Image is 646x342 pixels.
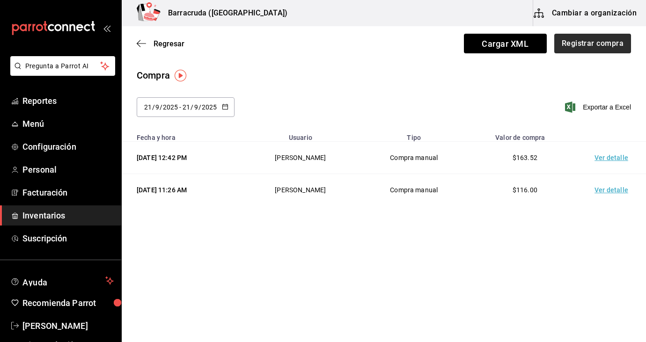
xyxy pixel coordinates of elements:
th: Tipo [359,128,470,142]
span: $163.52 [513,154,537,161]
span: Pregunta a Parrot AI [25,61,101,71]
span: / [191,103,193,111]
span: Regresar [154,39,184,48]
input: Month [155,103,160,111]
div: [DATE] 12:42 PM [137,153,231,162]
span: Recomienda Parrot [22,297,114,309]
button: Regresar [137,39,184,48]
div: Compra [137,68,170,82]
span: / [152,103,155,111]
span: Reportes [22,95,114,107]
button: Pregunta a Parrot AI [10,56,115,76]
input: Day [144,103,152,111]
span: Ayuda [22,275,102,286]
th: Valor de compra [470,128,580,142]
th: Usuario [242,128,359,142]
th: Fecha y hora [122,128,242,142]
span: Inventarios [22,209,114,222]
button: open_drawer_menu [103,24,110,32]
h3: Barracruda ([GEOGRAPHIC_DATA]) [161,7,287,19]
span: Menú [22,117,114,130]
span: - [179,103,181,111]
span: Personal [22,163,114,176]
input: Year [162,103,178,111]
span: Suscripción [22,232,114,245]
td: Ver detalle [580,174,646,206]
div: [DATE] 11:26 AM [137,185,231,195]
td: Compra manual [359,142,470,174]
a: Pregunta a Parrot AI [7,68,115,78]
td: [PERSON_NAME] [242,142,359,174]
button: Exportar a Excel [567,102,631,113]
input: Year [201,103,217,111]
span: Configuración [22,140,114,153]
td: Ver detalle [580,142,646,174]
input: Day [182,103,191,111]
span: [PERSON_NAME] [22,320,114,332]
span: / [198,103,201,111]
button: Registrar compra [554,34,631,53]
img: Tooltip marker [175,70,186,81]
td: [PERSON_NAME] [242,174,359,206]
span: Cargar XML [464,34,547,53]
td: Compra manual [359,174,470,206]
input: Month [194,103,198,111]
span: / [160,103,162,111]
span: $116.00 [513,186,537,194]
span: Facturación [22,186,114,199]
